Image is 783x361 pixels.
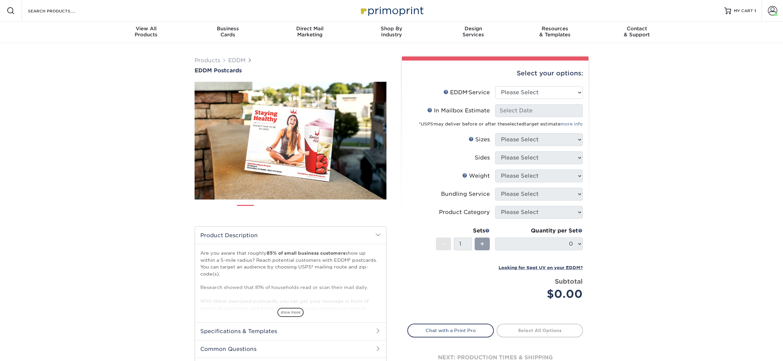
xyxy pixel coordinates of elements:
a: View AllProducts [105,22,187,43]
span: MY CART [734,8,753,14]
span: show more [277,308,304,317]
div: Marketing [269,26,351,38]
div: Industry [351,26,433,38]
div: Sizes [469,136,490,144]
a: Resources& Templates [514,22,596,43]
div: & Support [596,26,678,38]
a: EDDM Postcards [195,67,386,74]
div: In Mailbox Estimate [427,107,490,115]
a: BusinessCards [187,22,269,43]
h2: Specifications & Templates [195,322,386,340]
strong: Subtotal [555,278,583,285]
span: selected [505,121,524,127]
img: EDDM 02 [260,202,276,219]
span: Contact [596,26,678,32]
span: 1 [754,8,756,13]
img: EDDM Postcards 01 [195,74,386,207]
strong: 85% of small business customers [267,250,345,256]
div: Weight [462,172,490,180]
span: - [442,239,445,249]
small: *USPS may deliver before or after the target estimate [419,121,583,127]
small: Looking for Spot UV on your EDDM? [499,265,583,270]
div: Services [432,26,514,38]
div: Cards [187,26,269,38]
a: DesignServices [432,22,514,43]
a: Chat with a Print Pro [407,324,494,337]
div: $0.00 [500,286,583,302]
img: EDDM 04 [305,202,321,219]
span: Business [187,26,269,32]
span: Direct Mail [269,26,351,32]
span: View All [105,26,187,32]
input: SEARCH PRODUCTS..... [27,7,93,15]
div: Select your options: [407,61,583,86]
span: EDDM Postcards [195,67,242,74]
img: EDDM 01 [237,203,254,219]
div: Bundling Service [441,190,490,198]
img: EDDM 05 [327,202,344,219]
img: EDDM 03 [282,202,299,219]
span: + [480,239,484,249]
a: EDDM [228,57,246,64]
div: Products [105,26,187,38]
div: Quantity per Set [495,227,583,235]
h2: Product Description [195,227,386,244]
a: Shop ByIndustry [351,22,433,43]
div: & Templates [514,26,596,38]
a: Select All Options [497,324,583,337]
img: Primoprint [358,3,425,18]
a: Contact& Support [596,22,678,43]
span: Design [432,26,514,32]
sup: ® [433,123,434,125]
a: Products [195,57,220,64]
a: more info [560,121,583,127]
span: Resources [514,26,596,32]
sup: ® [468,91,469,94]
div: EDDM Service [443,88,490,97]
a: Direct MailMarketing [269,22,351,43]
a: Looking for Spot UV on your EDDM? [499,264,583,270]
input: Select Date [495,104,583,117]
span: Shop By [351,26,433,32]
h2: Common Questions [195,340,386,358]
div: Product Category [439,208,490,216]
div: Sides [475,154,490,162]
div: Sets [436,227,490,235]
